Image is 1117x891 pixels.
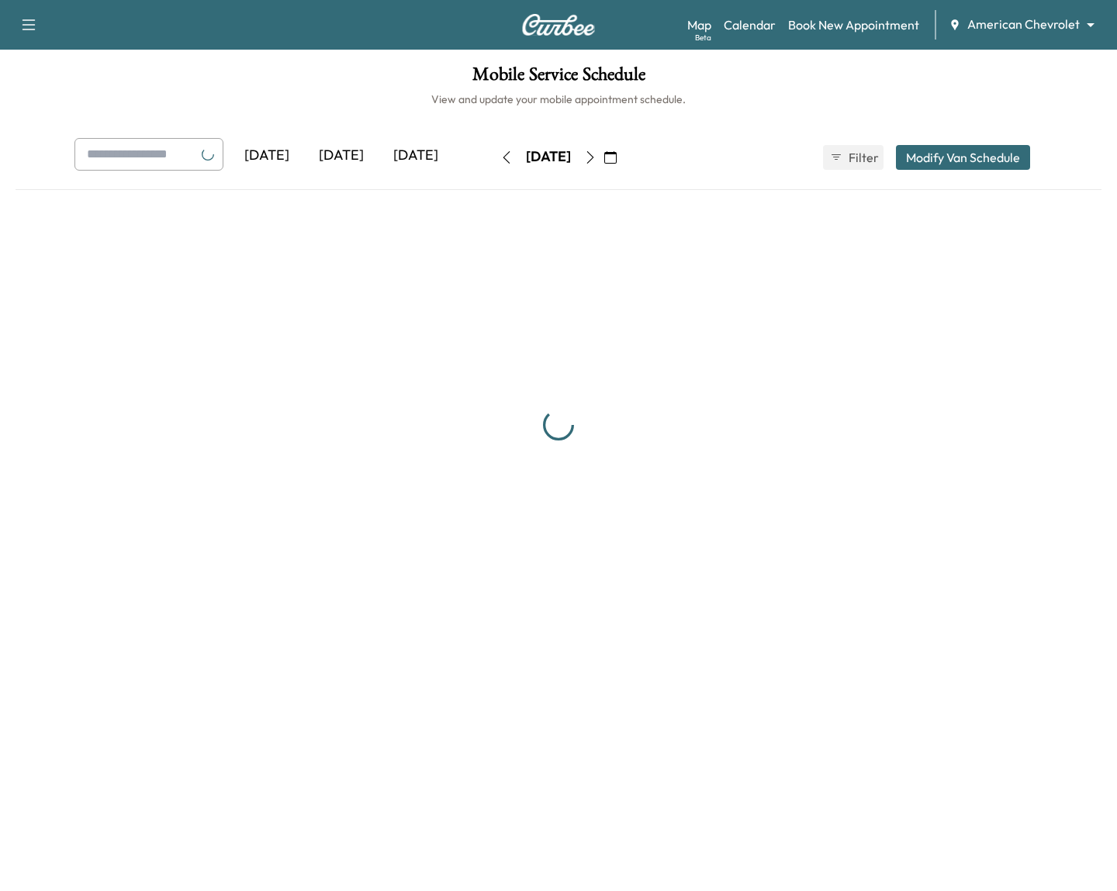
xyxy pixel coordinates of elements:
[687,16,711,34] a: MapBeta
[304,138,379,174] div: [DATE]
[724,16,776,34] a: Calendar
[695,32,711,43] div: Beta
[526,147,571,167] div: [DATE]
[16,65,1101,92] h1: Mobile Service Schedule
[230,138,304,174] div: [DATE]
[823,145,884,170] button: Filter
[379,138,453,174] div: [DATE]
[967,16,1080,33] span: American Chevrolet
[896,145,1030,170] button: Modify Van Schedule
[849,148,877,167] span: Filter
[16,92,1101,107] h6: View and update your mobile appointment schedule.
[521,14,596,36] img: Curbee Logo
[788,16,919,34] a: Book New Appointment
